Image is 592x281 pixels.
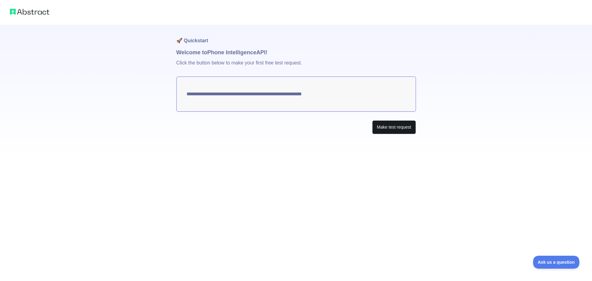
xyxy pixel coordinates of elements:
iframe: Toggle Customer Support [533,256,580,269]
h1: Welcome to Phone Intelligence API! [176,48,416,57]
p: Click the button below to make your first free test request. [176,57,416,76]
h1: 🚀 Quickstart [176,25,416,48]
img: Abstract logo [10,7,49,16]
button: Make test request [372,120,416,134]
